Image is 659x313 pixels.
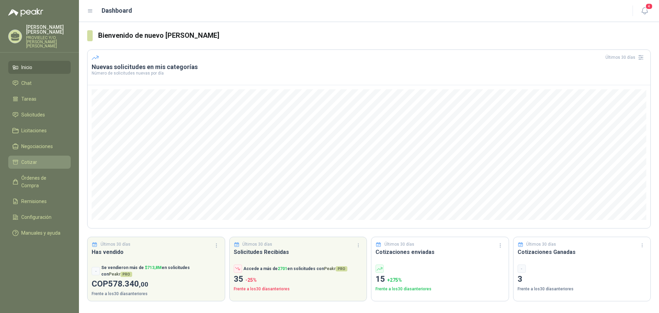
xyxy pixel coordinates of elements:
[145,265,162,270] span: $ 713,8M
[139,280,148,288] span: ,00
[518,265,526,273] div: -
[26,25,71,34] p: [PERSON_NAME] [PERSON_NAME]
[109,272,132,277] span: Peakr
[21,229,60,237] span: Manuales y ayuda
[324,266,347,271] span: Peakr
[92,267,100,275] div: -
[21,213,51,221] span: Configuración
[375,286,505,292] p: Frente a los 30 días anteriores
[21,95,36,103] span: Tareas
[21,79,32,87] span: Chat
[21,64,32,71] span: Inicio
[278,266,287,271] span: 2701
[108,279,148,289] span: 578.340
[21,174,64,189] span: Órdenes de Compra
[8,61,71,74] a: Inicio
[102,6,132,15] h1: Dashboard
[26,36,71,48] p: PROVIELEC Y/O [PERSON_NAME] [PERSON_NAME]
[92,63,646,71] h3: Nuevas solicitudes en mis categorías
[8,92,71,105] a: Tareas
[8,140,71,153] a: Negociaciones
[8,195,71,208] a: Remisiones
[8,77,71,90] a: Chat
[234,286,363,292] p: Frente a los 30 días anteriores
[8,124,71,137] a: Licitaciones
[21,111,45,119] span: Solicitudes
[245,277,257,283] span: -25 %
[518,273,647,286] p: 3
[8,226,71,239] a: Manuales y ayuda
[242,241,272,248] p: Últimos 30 días
[518,248,647,256] h3: Cotizaciones Ganadas
[234,273,363,286] p: 35
[8,156,71,169] a: Cotizar
[387,277,402,283] span: + 275 %
[645,3,653,10] span: 4
[526,241,556,248] p: Últimos 30 días
[336,266,347,271] span: PRO
[92,248,221,256] h3: Has vendido
[518,286,647,292] p: Frente a los 30 días anteriores
[92,291,221,297] p: Frente a los 30 días anteriores
[384,241,414,248] p: Últimos 30 días
[8,211,71,224] a: Configuración
[101,265,221,278] p: Se vendieron más de en solicitudes con
[243,266,347,272] p: Accede a más de en solicitudes con
[21,127,47,134] span: Licitaciones
[234,248,363,256] h3: Solicitudes Recibidas
[21,158,37,166] span: Cotizar
[8,8,43,16] img: Logo peakr
[638,5,651,17] button: 4
[98,30,651,41] h3: Bienvenido de nuevo [PERSON_NAME]
[605,52,646,63] div: Últimos 30 días
[375,248,505,256] h3: Cotizaciones enviadas
[120,272,132,277] span: PRO
[8,108,71,121] a: Solicitudes
[375,273,505,286] p: 15
[101,241,130,248] p: Últimos 30 días
[92,278,221,291] p: COP
[21,198,47,205] span: Remisiones
[92,71,646,75] p: Número de solicitudes nuevas por día
[21,143,53,150] span: Negociaciones
[8,171,71,192] a: Órdenes de Compra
